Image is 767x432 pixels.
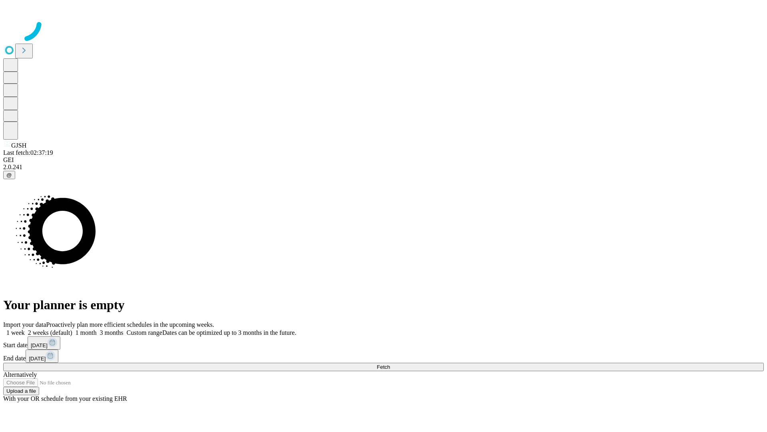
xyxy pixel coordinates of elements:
[3,171,15,179] button: @
[29,356,46,362] span: [DATE]
[28,336,60,350] button: [DATE]
[3,395,127,402] span: With your OR schedule from your existing EHR
[3,164,764,171] div: 2.0.241
[31,342,48,348] span: [DATE]
[76,329,97,336] span: 1 month
[3,387,39,395] button: Upload a file
[46,321,214,328] span: Proactively plan more efficient schedules in the upcoming weeks.
[377,364,390,370] span: Fetch
[3,149,53,156] span: Last fetch: 02:37:19
[3,156,764,164] div: GEI
[3,350,764,363] div: End date
[11,142,26,149] span: GJSH
[26,350,58,363] button: [DATE]
[6,172,12,178] span: @
[3,298,764,312] h1: Your planner is empty
[3,336,764,350] div: Start date
[28,329,72,336] span: 2 weeks (default)
[6,329,25,336] span: 1 week
[100,329,123,336] span: 3 months
[3,371,37,378] span: Alternatively
[3,363,764,371] button: Fetch
[127,329,162,336] span: Custom range
[3,321,46,328] span: Import your data
[162,329,296,336] span: Dates can be optimized up to 3 months in the future.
